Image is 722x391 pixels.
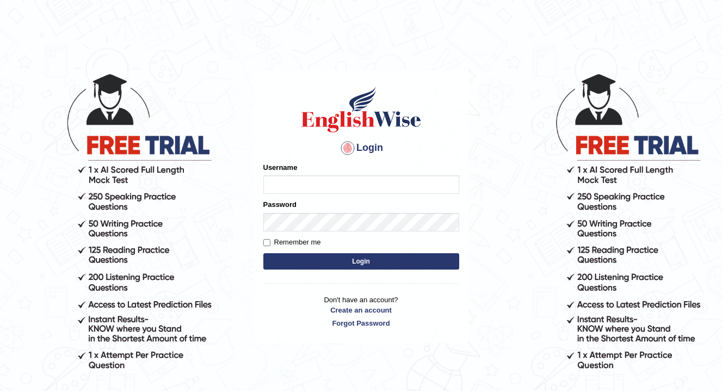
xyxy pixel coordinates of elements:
label: Username [263,162,298,173]
h4: Login [263,139,459,157]
a: Create an account [263,305,459,315]
label: Remember me [263,237,321,248]
input: Remember me [263,239,270,246]
p: Don't have an account? [263,295,459,328]
button: Login [263,253,459,270]
a: Forgot Password [263,318,459,328]
label: Password [263,199,297,210]
img: Logo of English Wise sign in for intelligent practice with AI [299,85,423,134]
